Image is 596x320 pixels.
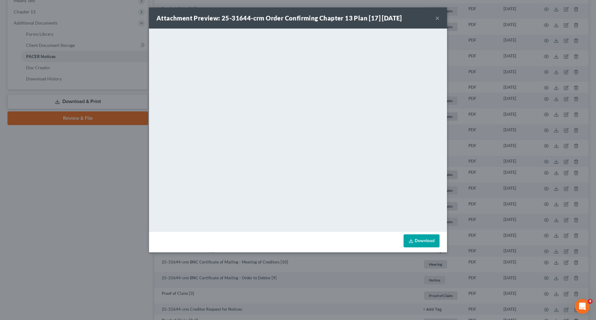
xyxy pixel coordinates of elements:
iframe: Intercom live chat [575,299,590,314]
span: 4 [588,299,593,304]
strong: Attachment Preview: 25-31644-crm Order Confirming Chapter 13 Plan [17] [DATE] [156,14,402,22]
button: × [435,14,440,22]
iframe: <object ng-attr-data='[URL][DOMAIN_NAME]' type='application/pdf' width='100%' height='650px'></ob... [149,29,447,230]
a: Download [404,234,440,247]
